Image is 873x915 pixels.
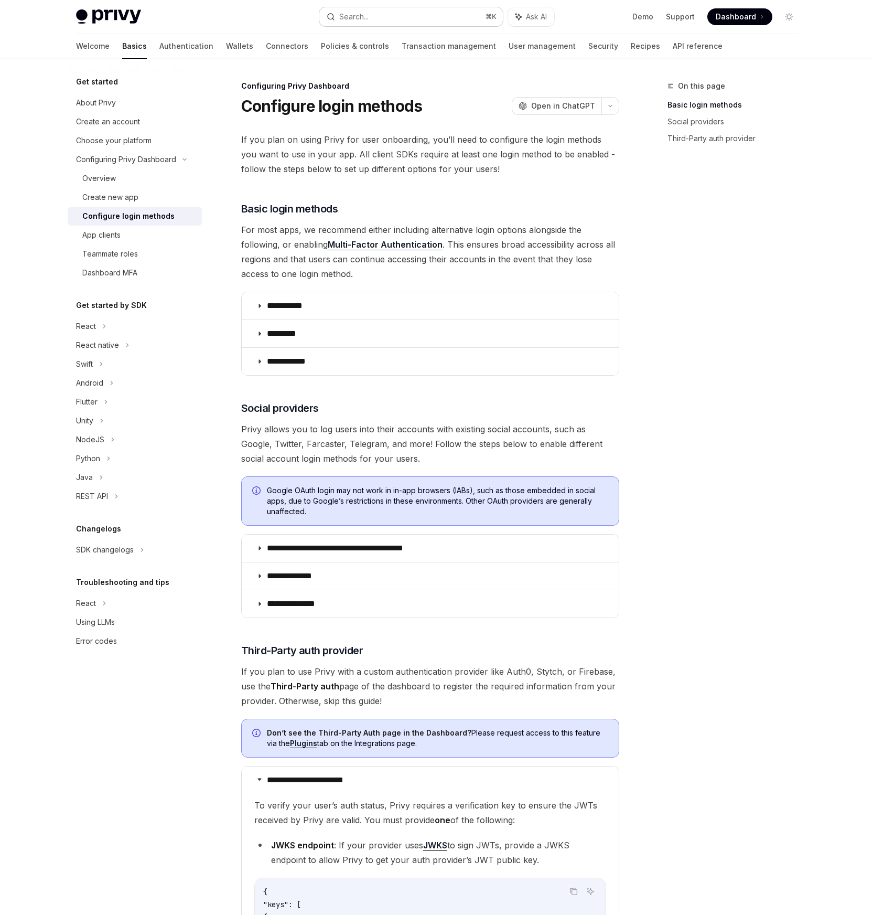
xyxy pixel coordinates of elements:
a: Dashboard MFA [68,263,202,282]
a: Recipes [631,34,660,59]
strong: one [435,815,450,825]
span: Privy allows you to log users into their accounts with existing social accounts, such as Google, ... [241,422,619,466]
span: For most apps, we recommend either including alternative login options alongside the following, o... [241,222,619,281]
a: Connectors [266,34,308,59]
span: Basic login methods [241,201,338,216]
a: Basic login methods [667,97,806,113]
span: To verify your user’s auth status, Privy requires a verification key to ensure the JWTs received ... [254,798,606,827]
a: Using LLMs [68,613,202,632]
h5: Troubleshooting and tips [76,576,169,589]
h1: Configure login methods [241,97,423,115]
div: Python [76,452,100,465]
div: Configure login methods [82,210,175,222]
a: Social providers [667,113,806,130]
div: Dashboard MFA [82,267,137,279]
a: Basics [122,34,147,59]
div: Teammate roles [82,248,138,260]
a: Security [588,34,618,59]
span: If you plan on using Privy for user onboarding, you’ll need to configure the login methods you wa... [241,132,619,176]
h5: Get started by SDK [76,299,147,312]
div: Create an account [76,115,140,128]
a: JWKS [423,840,447,851]
a: Teammate roles [68,244,202,263]
span: Ask AI [526,12,547,22]
div: Unity [76,414,93,427]
strong: Don’t see the Third-Party Auth page in the Dashboard? [267,728,471,737]
span: ⌘ K [486,13,497,21]
div: Using LLMs [76,616,115,629]
span: Social providers [241,401,319,416]
h5: Get started [76,76,118,88]
div: SDK changelogs [76,544,134,556]
div: Swift [76,358,93,370]
a: Transaction management [402,34,496,59]
div: About Privy [76,97,116,109]
span: Google OAuth login may not work in in-app browsers (IABs), such as those embedded in social apps,... [267,485,608,517]
a: Welcome [76,34,110,59]
strong: Third-Party auth [271,681,339,691]
a: Create new app [68,188,202,207]
span: Open in ChatGPT [531,101,595,111]
div: Search... [339,10,369,23]
button: Ask AI [508,7,554,26]
div: Java [76,471,93,484]
a: Plugins [290,739,317,748]
span: { [263,887,267,897]
a: Authentication [159,34,213,59]
div: Configuring Privy Dashboard [241,81,619,91]
svg: Info [252,486,263,497]
span: Please request access to this feature via the tab on the Integrations page. [267,728,608,749]
div: React [76,597,96,610]
button: Ask AI [584,885,597,898]
a: App clients [68,226,202,244]
a: User management [509,34,576,59]
a: Configure login methods [68,207,202,226]
a: Choose your platform [68,131,202,150]
a: Wallets [226,34,253,59]
span: If you plan to use Privy with a custom authentication provider like Auth0, Stytch, or Firebase, u... [241,664,619,708]
div: REST API [76,490,108,503]
strong: JWKS endpoint [271,840,334,850]
div: Android [76,377,103,389]
a: Policies & controls [321,34,389,59]
a: About Privy [68,93,202,112]
div: App clients [82,229,121,241]
div: Create new app [82,191,138,204]
button: Open in ChatGPT [512,97,601,115]
img: light logo [76,9,141,24]
svg: Info [252,729,263,739]
a: Multi-Factor Authentication [328,239,443,250]
div: Choose your platform [76,134,152,147]
div: NodeJS [76,433,104,446]
div: React native [76,339,119,352]
button: Toggle dark mode [781,8,797,25]
button: Search...⌘K [319,7,503,26]
span: Third-Party auth provider [241,643,363,658]
span: "keys": [ [263,900,301,909]
div: Flutter [76,396,98,408]
div: Error codes [76,635,117,647]
a: Error codes [68,632,202,651]
h5: Changelogs [76,523,121,535]
a: Dashboard [707,8,772,25]
a: API reference [673,34,723,59]
li: : If your provider uses to sign JWTs, provide a JWKS endpoint to allow Privy to get your auth pro... [254,838,606,867]
a: Support [666,12,695,22]
div: Configuring Privy Dashboard [76,153,176,166]
a: Demo [632,12,653,22]
span: Dashboard [716,12,756,22]
div: React [76,320,96,333]
div: Overview [82,172,116,185]
a: Third-Party auth provider [667,130,806,147]
a: Create an account [68,112,202,131]
button: Copy the contents from the code block [567,885,580,898]
span: On this page [678,80,725,92]
a: Overview [68,169,202,188]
